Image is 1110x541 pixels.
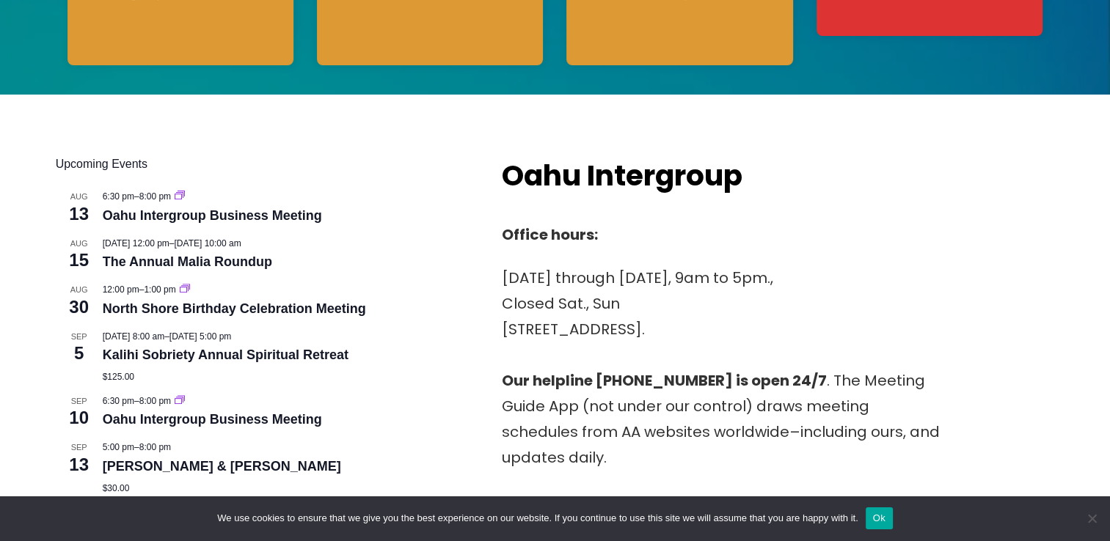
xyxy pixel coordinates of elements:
a: Event series: Oahu Intergroup Business Meeting [175,191,185,202]
time: – [103,191,174,202]
span: 8:00 pm [139,396,171,406]
span: Sep [56,331,103,343]
span: Aug [56,238,103,250]
strong: Office hours: [502,224,598,245]
span: $30.00 [103,483,130,493]
span: 12:00 pm [103,284,139,295]
time: – [103,396,174,406]
time: – [103,442,171,452]
a: [PERSON_NAME] & [PERSON_NAME] [103,459,341,474]
h2: Oahu Intergroup [502,155,855,196]
a: Event series: North Shore Birthday Celebration Meeting [180,284,190,295]
span: [DATE] 5:00 pm [169,331,231,342]
span: [DATE] 8:00 am [103,331,164,342]
span: Aug [56,284,103,296]
span: 6:30 pm [103,191,134,202]
span: 15 [56,248,103,273]
span: 1:00 pm [144,284,175,295]
a: North Shore Birthday Celebration Meeting [103,301,366,317]
span: 5 [56,341,103,366]
p: [DATE] through [DATE], 9am to 5pm., Closed Sat., Sun [STREET_ADDRESS]. . The Meeting Guide App (n... [502,265,942,471]
a: Oahu Intergroup Business Meeting [103,412,322,427]
span: Aug [56,191,103,203]
span: We use cookies to ensure that we give you the best experience on our website. If you continue to ... [217,511,858,526]
a: Kalihi Sobriety Annual Spiritual Retreat [103,347,348,363]
h2: Upcoming Events [56,155,472,173]
span: 10 [56,405,103,430]
strong: Our helpline [PHONE_NUMBER] is open 24/7 [502,370,827,391]
span: Sep [56,441,103,454]
span: [DATE] 12:00 pm [103,238,169,249]
span: 8:00 pm [139,191,171,202]
span: 13 [56,452,103,477]
a: The Annual Malia Roundup [103,254,272,270]
span: 5:00 pm [103,442,134,452]
span: 6:30 pm [103,396,134,406]
span: 30 [56,295,103,320]
span: 8:00 pm [139,442,171,452]
span: Sep [56,395,103,408]
button: Ok [866,507,893,529]
time: – [103,331,232,342]
a: Event series: Oahu Intergroup Business Meeting [175,396,185,406]
a: Oahu Intergroup Business Meeting [103,208,322,224]
time: – [103,238,241,249]
span: $125.00 [103,372,134,382]
span: No [1084,511,1099,526]
time: – [103,284,178,295]
span: 13 [56,202,103,227]
span: [DATE] 10:00 am [174,238,241,249]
